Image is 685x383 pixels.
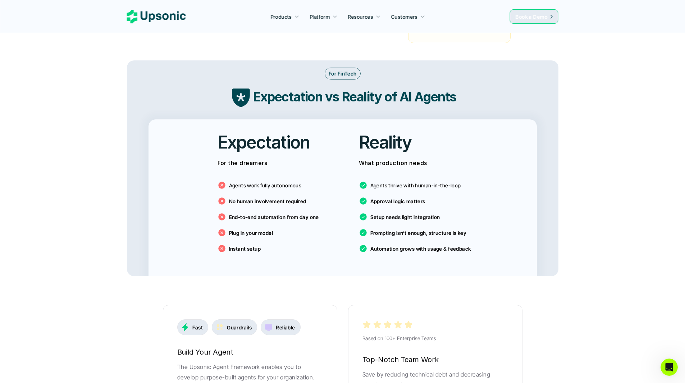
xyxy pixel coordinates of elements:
[177,346,323,358] h6: Build Your Agent
[370,213,440,221] p: Setup needs light integration
[229,197,306,205] p: No human involvement required
[661,359,678,376] iframe: Intercom live chat
[370,229,467,237] p: Prompting isn’t enough, structure is key
[177,362,323,383] p: The Upsonic Agent Framework enables you to develop purpose-built agents for your organization.
[229,182,302,189] p: Agents work fully autonomous
[229,213,319,221] p: End-to-end automation from day one
[348,13,373,20] p: Resources
[370,197,425,205] p: Approval logic matters
[359,130,412,154] h2: Reality
[229,245,261,252] p: Instant setup
[229,229,273,237] p: Plug in your model
[516,14,548,20] span: Book a Demo
[310,13,330,20] p: Platform
[266,10,303,23] a: Products
[276,324,295,331] p: Reliable
[218,130,310,154] h2: Expectation
[329,70,357,77] p: For FinTech
[270,13,292,20] p: Products
[362,354,508,366] h6: Top-Notch Team Work
[359,158,468,168] p: What production needs
[370,182,461,189] p: Agents thrive with human-in-the-loop
[370,245,471,252] p: Automation grows with usage & feedback
[227,324,252,331] p: Guardrails
[218,158,326,168] p: For the dreamers
[362,334,508,343] p: Based on 100+ Enterprise Teams
[510,9,558,24] a: Book a Demo
[253,89,456,105] strong: Expectation vs Reality of AI Agents
[192,324,203,331] p: Fast
[391,13,418,20] p: Customers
